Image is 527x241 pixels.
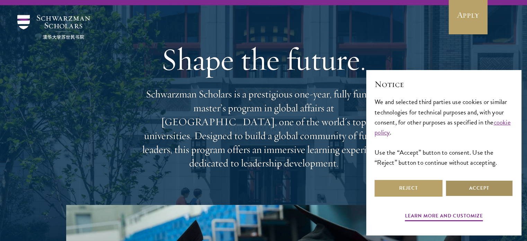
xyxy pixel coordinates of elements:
[375,117,511,137] a: cookie policy
[375,78,513,90] h2: Notice
[445,180,513,197] button: Accept
[375,180,442,197] button: Reject
[375,97,513,167] div: We and selected third parties use cookies or similar technologies for technical purposes and, wit...
[139,40,388,79] h1: Shape the future.
[17,15,90,39] img: Schwarzman Scholars
[139,87,388,170] p: Schwarzman Scholars is a prestigious one-year, fully funded master’s program in global affairs at...
[405,212,483,222] button: Learn more and customize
